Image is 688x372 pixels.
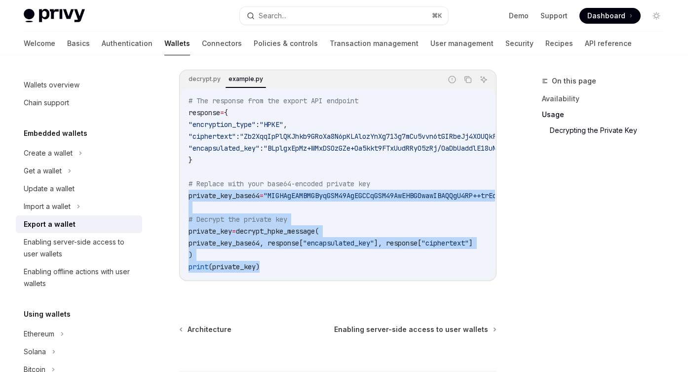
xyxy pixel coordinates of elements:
div: Get a wallet [24,165,62,177]
span: = [232,227,236,236]
button: Toggle dark mode [649,8,664,24]
span: , [283,120,287,129]
a: Availability [542,91,672,107]
a: Enabling server-side access to user wallets [16,233,142,263]
span: "Zb2XqqIpPlQKJhkb9GRoXa8N6pKLAlozYnXg713g7mCu5vvn6tGIRbeJj4XOUQkFeB9DRxKg" [240,132,532,141]
div: Solana [24,346,46,358]
span: : [260,144,264,153]
a: Recipes [545,32,573,55]
a: Transaction management [330,32,419,55]
h5: Using wallets [24,308,71,320]
button: Copy the contents from the code block [461,73,474,86]
span: (private_key) [208,262,260,271]
img: light logo [24,9,85,23]
button: Ethereum [16,325,142,343]
span: } [189,156,192,165]
span: private_key [189,227,232,236]
div: Ethereum [24,328,54,340]
span: "HPKE" [260,120,283,129]
span: response [189,108,220,117]
a: Basics [67,32,90,55]
a: Wallets overview [16,76,142,94]
button: Create a wallet [16,144,142,162]
a: Architecture [180,325,231,334]
span: ] [469,239,473,248]
div: Enabling server-side access to user wallets [24,236,136,260]
a: Export a wallet [16,215,142,233]
span: { [224,108,228,117]
button: Report incorrect code [446,73,459,86]
div: Chain support [24,97,69,109]
button: Solana [16,343,142,361]
div: Wallets overview [24,79,79,91]
span: : [256,120,260,129]
a: Authentication [102,32,153,55]
a: Demo [509,11,529,21]
div: example.py [226,73,266,85]
a: Enabling server-side access to user wallets [334,325,496,334]
div: Enabling offline actions with user wallets [24,266,136,289]
a: Usage [542,107,672,123]
span: Enabling server-side access to user wallets [334,325,488,334]
div: Export a wallet [24,218,76,230]
span: On this page [552,75,596,87]
a: Chain support [16,94,142,112]
a: API reference [585,32,632,55]
button: Ask AI [477,73,490,86]
a: Welcome [24,32,55,55]
span: : [236,132,240,141]
div: Import a wallet [24,201,71,212]
span: Dashboard [587,11,625,21]
span: "ciphertext" [189,132,236,141]
div: Update a wallet [24,183,75,195]
h5: Embedded wallets [24,127,87,139]
a: Update a wallet [16,180,142,198]
span: ], response[ [374,239,421,248]
div: Search... [259,10,286,22]
button: Search...⌘K [240,7,448,25]
div: decrypt.py [186,73,224,85]
span: "encapsulated_key" [189,144,260,153]
span: = [220,108,224,117]
span: Architecture [188,325,231,334]
a: Connectors [202,32,242,55]
a: Security [505,32,534,55]
span: = [260,191,264,200]
span: "ciphertext" [421,239,469,248]
span: ) [189,250,192,259]
a: Dashboard [579,8,641,24]
span: print [189,262,208,271]
span: # Replace with your base64-encoded private key [189,179,370,188]
a: Decrypting the Private Key [542,123,672,138]
a: Support [540,11,568,21]
span: "encryption_type" [189,120,256,129]
span: # The response from the export API endpoint [189,96,358,105]
div: Create a wallet [24,147,73,159]
a: Wallets [164,32,190,55]
a: Policies & controls [254,32,318,55]
span: private_key_base64 [189,191,260,200]
button: Get a wallet [16,162,142,180]
span: ⌘ K [432,12,442,20]
span: # Decrypt the private key [189,215,287,224]
span: "BLplgxEpMz+WMxDSOzGZe+Oa5kkt9FTxUudRRyO5zRj/OaDbUaddlE18uNv8UKxpecnrSy+UByG2C3oJTgTnGNk=" [264,144,619,153]
button: Import a wallet [16,198,142,215]
a: User management [430,32,494,55]
a: Enabling offline actions with user wallets [16,263,142,292]
span: decrypt_hpke_message( [236,227,319,236]
span: "encapsulated_key" [303,239,374,248]
span: private_key_base64, response[ [189,239,303,248]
